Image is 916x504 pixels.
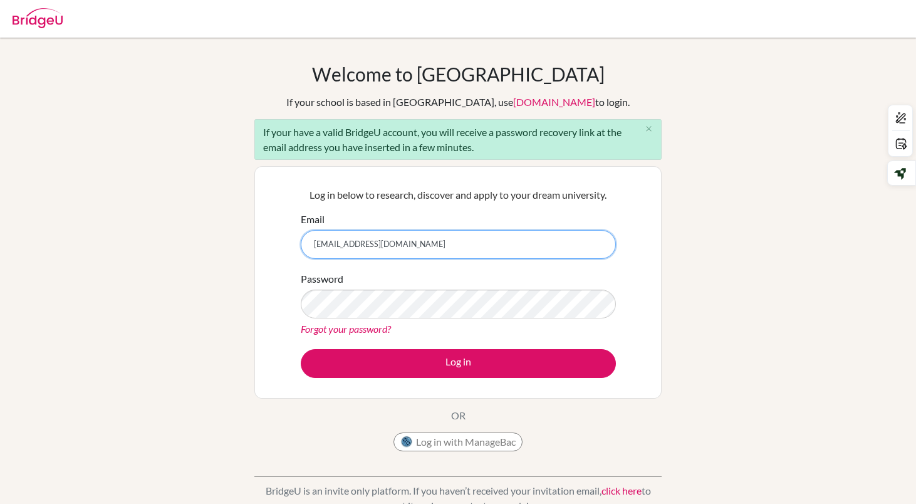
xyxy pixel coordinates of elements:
[286,95,630,110] div: If your school is based in [GEOGRAPHIC_DATA], use to login.
[636,120,661,139] button: Close
[301,212,325,227] label: Email
[254,119,662,160] div: If your have a valid BridgeU account, you will receive a password recovery link at the email addr...
[644,124,653,134] i: close
[312,63,605,85] h1: Welcome to [GEOGRAPHIC_DATA]
[393,433,523,451] button: Log in with ManageBac
[301,349,616,378] button: Log in
[513,96,595,108] a: [DOMAIN_NAME]
[301,271,343,286] label: Password
[301,323,391,335] a: Forgot your password?
[451,408,466,423] p: OR
[301,187,616,202] p: Log in below to research, discover and apply to your dream university.
[601,485,642,496] a: click here
[13,8,63,28] img: Bridge-U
